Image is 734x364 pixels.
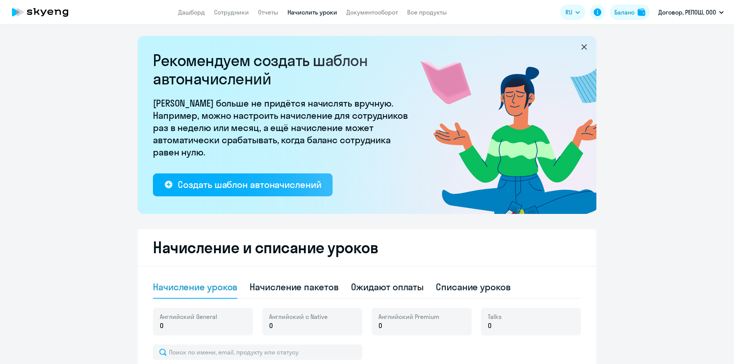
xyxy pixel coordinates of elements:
[610,5,650,20] button: Балансbalance
[638,8,645,16] img: balance
[614,8,635,17] div: Баланс
[351,281,424,293] div: Ожидают оплаты
[287,8,337,16] a: Начислить уроки
[378,321,382,331] span: 0
[258,8,278,16] a: Отчеты
[153,51,413,88] h2: Рекомендуем создать шаблон автоначислений
[560,5,585,20] button: RU
[378,312,439,321] span: Английский Premium
[214,8,249,16] a: Сотрудники
[436,281,511,293] div: Списание уроков
[654,3,728,21] button: Договор, РЕПОШ, ООО
[160,321,164,331] span: 0
[178,178,321,191] div: Создать шаблон автоначислений
[488,312,502,321] span: Talks
[658,8,716,17] p: Договор, РЕПОШ, ООО
[269,321,273,331] span: 0
[153,345,362,360] input: Поиск по имени, email, продукту или статусу
[153,281,237,293] div: Начисление уроков
[178,8,205,16] a: Дашборд
[346,8,398,16] a: Документооборот
[488,321,492,331] span: 0
[269,312,328,321] span: Английский с Native
[250,281,338,293] div: Начисление пакетов
[565,8,572,17] span: RU
[153,238,581,257] h2: Начисление и списание уроков
[407,8,447,16] a: Все продукты
[153,173,333,196] button: Создать шаблон автоначислений
[153,97,413,158] p: [PERSON_NAME] больше не придётся начислять вручную. Например, можно настроить начисление для сотр...
[160,312,217,321] span: Английский General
